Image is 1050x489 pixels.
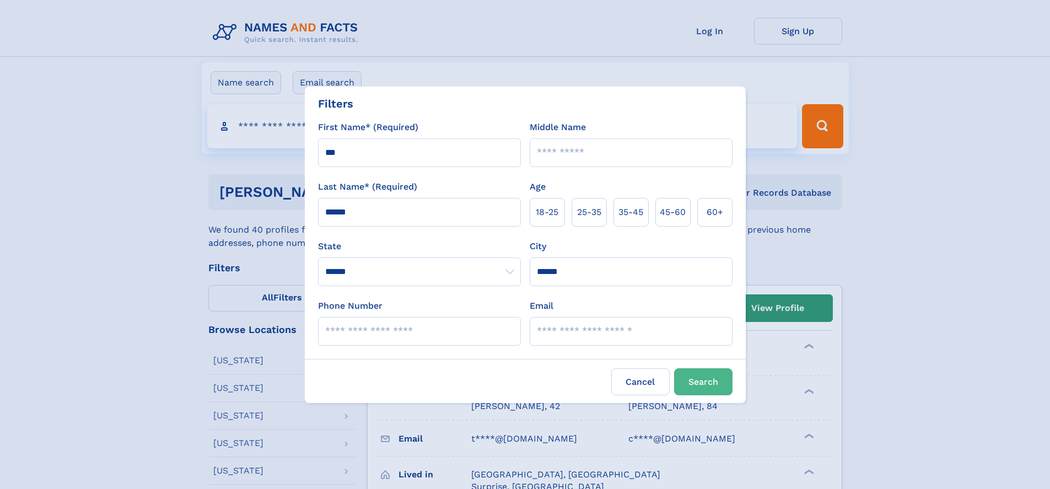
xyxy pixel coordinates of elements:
label: Middle Name [530,121,586,134]
label: First Name* (Required) [318,121,418,134]
span: 45‑60 [660,206,686,219]
label: City [530,240,546,253]
label: Age [530,180,546,194]
label: Cancel [611,368,670,395]
button: Search [674,368,733,395]
span: 25‑35 [577,206,601,219]
label: Phone Number [318,299,383,313]
label: Email [530,299,553,313]
span: 60+ [707,206,723,219]
div: Filters [318,95,353,112]
label: State [318,240,521,253]
label: Last Name* (Required) [318,180,417,194]
span: 35‑45 [618,206,643,219]
span: 18‑25 [536,206,558,219]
